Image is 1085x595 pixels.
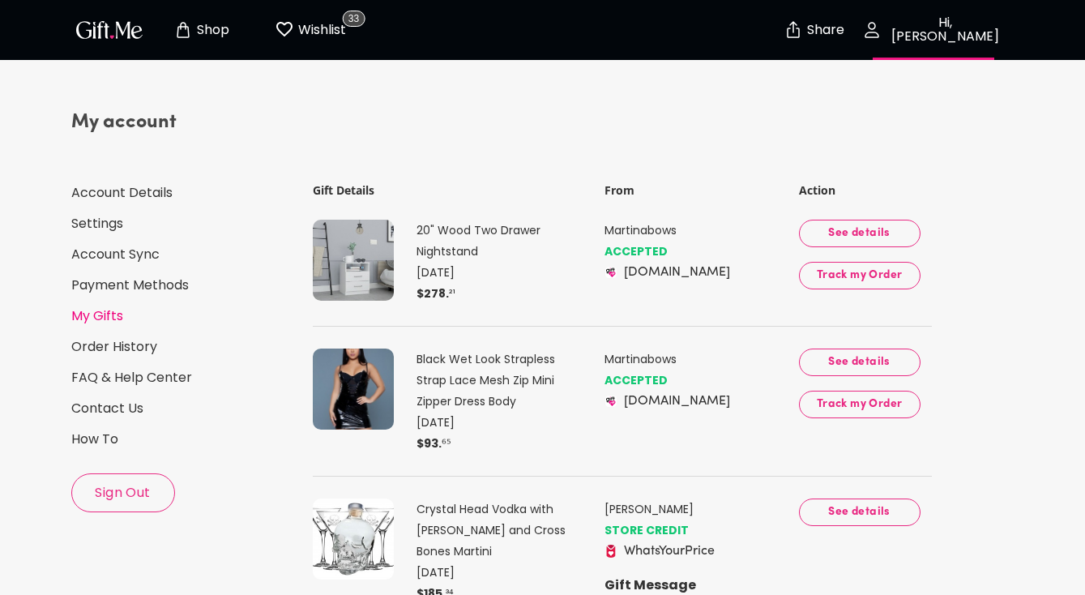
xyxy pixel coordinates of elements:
p: $ 278 . [416,283,579,304]
button: GiftMe Logo [71,20,147,40]
p: [DOMAIN_NAME] [624,391,730,412]
p: [PERSON_NAME] [604,499,796,520]
span: 33 [343,11,365,27]
p: STORE CREDIT [604,520,796,541]
p: Black Wet Look Strapless Strap Lace Mesh Zip Mini Zipper Dress Body [416,349,579,412]
a: Settings [71,215,297,233]
a: Account Sync [71,246,297,263]
p: WhatsYourPrice [624,541,715,562]
button: Wishlist page [266,4,355,56]
th: Gift Details [312,182,602,199]
a: Order History [71,338,297,356]
p: ACCEPTED [604,370,796,391]
p: $ 93 . [416,433,579,454]
img: 20" Wood Two Drawer Nightstand [313,220,394,301]
span: ²¹ [449,285,455,302]
p: ACCEPTED [604,241,796,262]
button: Sign Out [71,473,175,512]
button: Track my Order [799,391,921,418]
p: [DOMAIN_NAME] [624,262,730,283]
img: secure [784,20,803,40]
button: See details [799,349,921,376]
span: ⁶⁵ [442,435,451,452]
a: My Gifts [71,307,297,325]
p: Martinabows [604,220,796,241]
th: From [604,182,797,199]
button: Store page [157,4,246,56]
a: Payment Methods [71,276,297,294]
a: Track my Order [799,388,921,404]
button: Share [786,2,843,58]
button: Track my Order [799,262,921,289]
p: [DATE] [416,412,579,433]
a: Track my Order [799,259,921,275]
h4: My account [71,109,297,135]
span: See details [812,353,908,371]
span: See details [812,225,908,242]
p: Martinabows [604,349,796,370]
span: Track my Order [812,267,908,285]
th: Action [798,182,933,199]
p: Shop [193,24,229,37]
p: 20" Wood Two Drawer Nightstand [416,220,579,262]
p: [DATE] [416,262,579,283]
img: GiftMe Logo [73,18,146,41]
a: Contact Us [71,400,297,417]
p: Crystal Head Vodka with [PERSON_NAME] and Cross Bones Martini [416,499,579,562]
span: Track my Order [812,396,908,413]
a: FAQ & Help Center [71,369,297,387]
button: See details [799,499,921,526]
a: How To [71,430,297,448]
p: Share [803,24,844,37]
button: See details [799,220,921,247]
p: Wishlist [294,19,346,41]
button: Hi, [PERSON_NAME] [852,4,1015,56]
a: Account Details [71,184,297,202]
img: Black Wet Look Strapless Strap Lace Mesh Zip Mini Zipper Dress Body [313,349,394,430]
span: See details [812,503,908,521]
p: Hi, [PERSON_NAME] [882,16,1005,44]
p: [DATE] [416,562,579,583]
span: Sign Out [72,484,174,502]
img: Crystal Head Vodka with Rolf Skull and Cross Bones Martini [313,499,394,580]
